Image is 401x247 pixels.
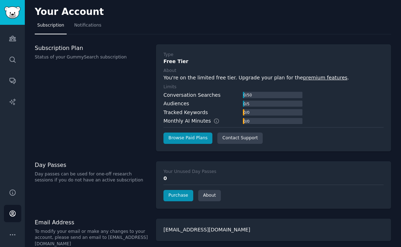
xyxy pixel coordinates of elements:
a: Contact Support [217,133,263,144]
h3: Subscription Plan [35,44,149,52]
p: Status of your GummySearch subscription [35,54,149,61]
a: Notifications [72,20,104,34]
span: Subscription [37,22,64,29]
a: Purchase [163,190,193,201]
div: Tracked Keywords [163,109,208,116]
a: About [198,190,221,201]
div: 0 [163,175,384,182]
a: Subscription [35,20,67,34]
div: Limits [163,84,177,90]
div: Your Unused Day Passes [163,169,216,175]
div: About [163,68,176,74]
div: 0 / 5 [243,101,250,107]
img: GummySearch logo [4,6,21,19]
a: Browse Paid Plans [163,133,212,144]
p: Day passes can be used for one-off research sessions if you do not have an active subscription [35,171,149,184]
div: 0 / 0 [243,118,250,124]
div: Monthly AI Minutes [163,117,227,125]
span: Notifications [74,22,101,29]
h3: Email Address [35,219,149,226]
div: Free Tier [163,58,384,65]
div: Audiences [163,100,189,107]
div: Conversation Searches [163,91,221,99]
div: You're on the limited free tier. Upgrade your plan for the . [163,74,384,82]
div: 0 / 50 [243,92,252,98]
div: 0 / 0 [243,109,250,116]
div: Type [163,52,173,58]
h3: Day Passes [35,161,149,169]
h2: Your Account [35,6,104,18]
div: [EMAIL_ADDRESS][DOMAIN_NAME] [156,219,391,241]
a: premium features [303,75,347,80]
